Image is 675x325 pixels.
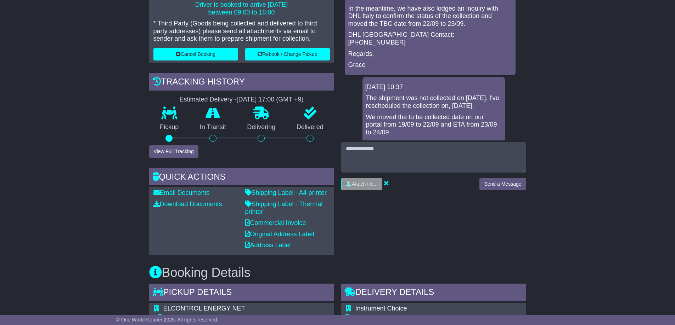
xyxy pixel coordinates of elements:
div: Pickup Details [149,284,334,303]
button: Cancel Booking [153,48,238,60]
div: Quick Actions [149,168,334,187]
span: ELCONTROL ENERGY NET [163,305,245,312]
div: [DATE] 10:37 [365,83,502,91]
div: Tracking history [149,73,334,92]
span: Commercial [355,314,389,321]
p: We moved the to be collected date on our portal from 19/09 to 22/09 and ETA from 23/09 to 24/09. [366,114,501,137]
a: Shipping Label - A4 printer [245,189,327,196]
p: Driver is booked to arrive [DATE] between 09:00 to 16:00 [153,1,330,16]
a: Original Address Label [245,231,314,238]
p: Regards, [348,50,512,58]
button: Rebook / Change Pickup [245,48,330,60]
p: Delivered [286,123,334,131]
div: Delivery [355,314,474,322]
div: Delivery Details [341,284,526,303]
div: Estimated Delivery - [149,96,334,104]
p: In Transit [189,123,237,131]
p: In the meantime, we have also lodged an inquiry with DHL Italy to confirm the status of the colle... [348,5,512,28]
p: Grace [348,61,512,69]
p: Delivering [237,123,286,131]
span: Instrument Choice [355,305,407,312]
button: View Full Tracking [149,145,198,158]
a: Shipping Label - Thermal printer [245,201,323,215]
a: Commercial Invoice [245,219,306,226]
p: -Grace [366,140,501,147]
a: Address Label [245,242,291,249]
button: Send a Message [479,178,526,190]
div: [DATE] 17:00 (GMT +9) [237,96,304,104]
p: Pickup [149,123,190,131]
span: © One World Courier 2025. All rights reserved. [116,317,219,323]
span: Commercial [163,314,197,321]
p: DHL [GEOGRAPHIC_DATA] Contact: [PHONE_NUMBER] [348,31,512,46]
div: Pickup [163,314,271,322]
a: Download Documents [153,201,222,208]
h3: Booking Details [149,266,526,280]
p: The shipment was not collected on [DATE]. I've rescheduled the collection on, [DATE]. [366,94,501,110]
a: Email Documents [153,189,210,196]
p: * Third Party (Goods being collected and delivered to third party addresses) please send all atta... [153,20,330,43]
